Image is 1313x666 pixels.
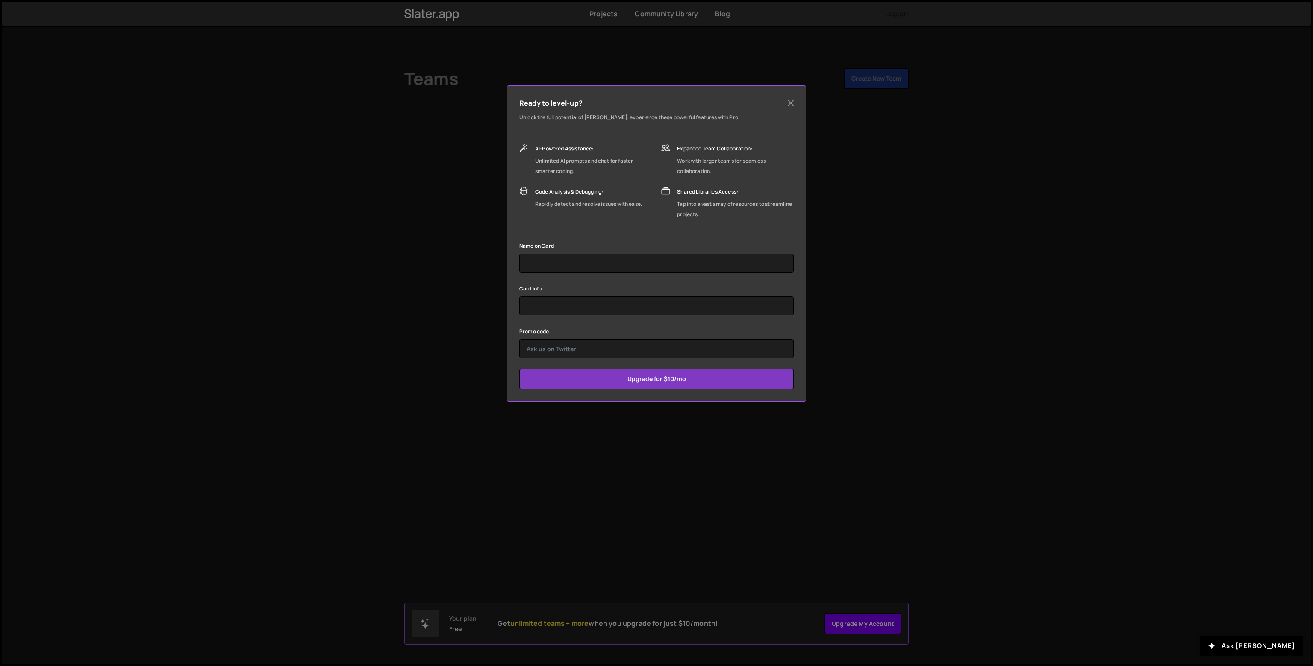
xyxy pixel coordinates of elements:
div: Shared Libraries Access: [677,187,794,197]
div: Work with larger teams for seamless collaboration. [677,156,794,176]
div: Code Analysis & Debugging: [535,187,642,197]
button: Close [784,97,797,109]
label: Card info [519,285,542,293]
label: Name on Card [519,242,554,250]
iframe: Secure card payment input frame [527,296,786,315]
h5: Ready to level-up? [519,98,583,108]
p: Unlock the full potential of [PERSON_NAME], experience these powerful features with Pro: [519,112,794,123]
div: Expanded Team Collaboration: [677,144,794,154]
div: Tap into a vast array of resources to streamline projects. [677,199,794,220]
label: Promo code [519,327,549,336]
input: Kelly Slater [519,254,794,273]
button: Ask [PERSON_NAME] [1200,636,1303,656]
input: Ask us on Twitter [519,339,794,358]
div: Unlimited AI prompts and chat for faster, smarter coding. [535,156,653,176]
input: Upgrade for $10/mo [519,369,794,389]
div: Rapidly detect and resolve issues with ease. [535,199,642,209]
div: AI-Powered Assistance: [535,144,653,154]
